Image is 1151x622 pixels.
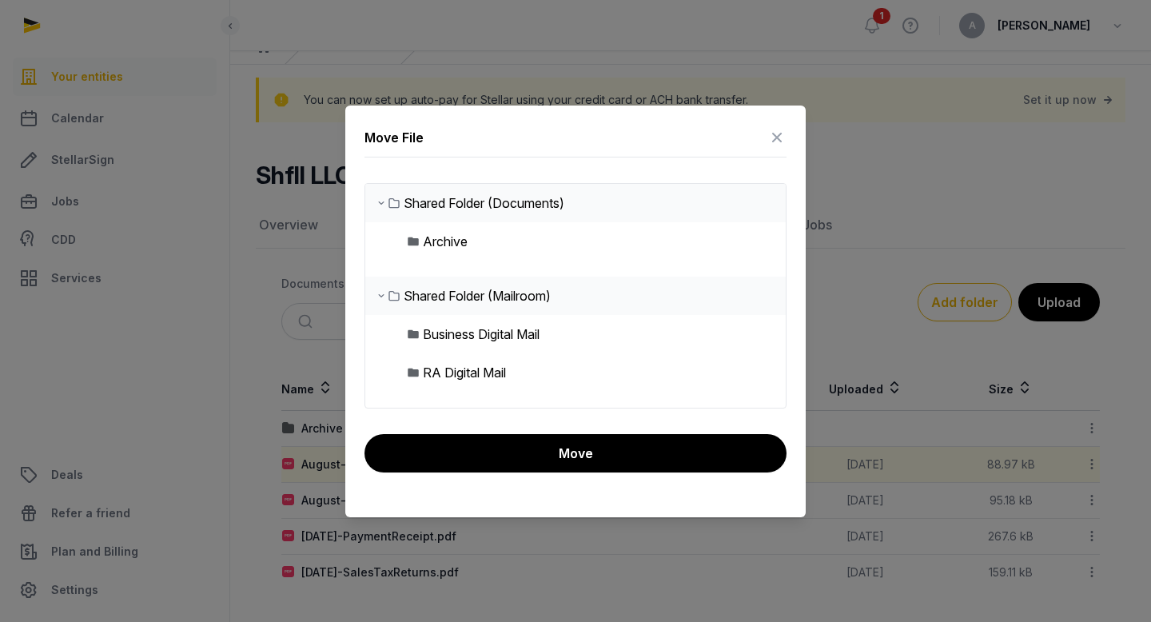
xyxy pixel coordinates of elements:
[364,434,787,472] button: Move
[364,128,424,147] div: Move File
[1071,545,1151,622] iframe: Chat Widget
[404,193,564,213] div: Shared Folder (Documents)
[423,325,540,344] div: Business Digital Mail
[423,232,468,251] div: Archive
[404,286,551,305] div: Shared Folder (Mailroom)
[423,363,506,382] div: RA Digital Mail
